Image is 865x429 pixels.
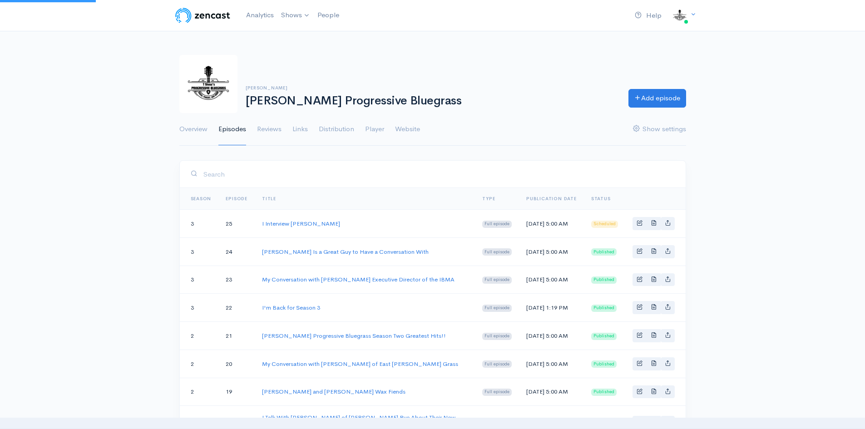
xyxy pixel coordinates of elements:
a: Episodes [218,113,246,146]
span: Published [591,276,617,284]
span: Published [591,248,617,256]
span: Full episode [482,360,512,368]
a: [PERSON_NAME] Is a Great Guy to Have a Conversation With [262,248,429,256]
a: Share episode [661,416,675,429]
a: My Conversation with [PERSON_NAME] Executive Director of the IBMA [262,276,455,283]
td: 3 [180,294,219,322]
td: 3 [180,237,219,266]
div: Basic example [633,273,675,286]
td: 25 [218,210,255,238]
td: 21 [218,322,255,350]
td: 20 [218,350,255,378]
td: [DATE] 5:00 AM [519,237,584,266]
td: [DATE] 5:00 AM [519,210,584,238]
a: People [314,5,343,25]
a: I'm Back for Season 3 [262,304,320,311]
a: Type [482,196,495,202]
a: My Conversation with [PERSON_NAME] of East [PERSON_NAME] Grass [262,360,458,368]
a: Shows [277,5,314,25]
td: 3 [180,210,219,238]
span: Edit episode [637,388,643,394]
span: Full episode [482,221,512,228]
span: Full episode [482,248,512,256]
span: Episode transcription [651,388,657,394]
span: Episode transcription [651,360,657,366]
div: Basic example [633,301,675,314]
a: Overview [179,113,208,146]
img: ... [671,6,689,25]
td: 24 [218,237,255,266]
img: ZenCast Logo [174,6,232,25]
a: Links [292,113,308,146]
a: Website [395,113,420,146]
a: Share episode [661,217,675,230]
h1: [PERSON_NAME] Progressive Bluegrass [246,94,618,108]
div: Basic example [633,245,675,258]
span: Published [591,305,617,312]
a: Distribution [319,113,354,146]
span: Episode transcription [651,220,657,226]
a: Analytics [242,5,277,25]
div: Basic example [633,385,675,399]
a: Share episode [661,385,675,399]
span: Edit episode [637,248,643,254]
span: Edit episode [637,220,643,226]
a: Share episode [661,245,675,258]
a: Title [262,196,276,202]
a: Reviews [257,113,282,146]
a: Share episode [661,301,675,314]
a: Show settings [633,113,686,146]
a: Share episode [661,329,675,342]
a: [PERSON_NAME] Progressive Bluegrass Season Two Greatest Hits!! [262,332,446,340]
td: [DATE] 5:00 AM [519,350,584,378]
a: I Interview [PERSON_NAME] [262,220,340,227]
span: Edit episode [637,332,643,338]
h6: [PERSON_NAME] [246,85,618,90]
td: [DATE] 5:00 AM [519,378,584,406]
td: 2 [180,322,219,350]
span: Episode transcription [651,276,657,282]
span: Edit episode [637,276,643,282]
div: Basic example [633,329,675,342]
input: Search [203,165,675,183]
span: Full episode [482,276,512,284]
td: [DATE] 1:19 PM [519,294,584,322]
a: Season [191,196,212,202]
td: [DATE] 5:00 AM [519,322,584,350]
a: Share episode [661,273,675,286]
td: 23 [218,266,255,294]
span: Full episode [482,389,512,396]
span: Published [591,333,617,340]
span: Edit episode [637,304,643,310]
td: 22 [218,294,255,322]
a: Publication date [526,196,577,202]
div: Basic example [633,416,675,429]
a: Share episode [661,357,675,370]
a: Episode [226,196,247,202]
a: Player [365,113,384,146]
span: Published [591,389,617,396]
span: Published [591,360,617,368]
a: Add episode [628,89,686,108]
span: Full episode [482,305,512,312]
td: 2 [180,378,219,406]
span: Edit episode [637,360,643,366]
td: 2 [180,350,219,378]
span: Status [591,196,611,202]
span: Full episode [482,333,512,340]
a: Help [631,6,665,25]
td: 3 [180,266,219,294]
span: Episode transcription [651,304,657,310]
td: [DATE] 5:00 AM [519,266,584,294]
div: Basic example [633,357,675,370]
td: 19 [218,378,255,406]
span: Episode transcription [651,332,657,338]
a: [PERSON_NAME] and [PERSON_NAME] Wax Fiends [262,388,405,395]
span: Scheduled [591,221,618,228]
span: Episode transcription [651,248,657,254]
div: Basic example [633,217,675,230]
